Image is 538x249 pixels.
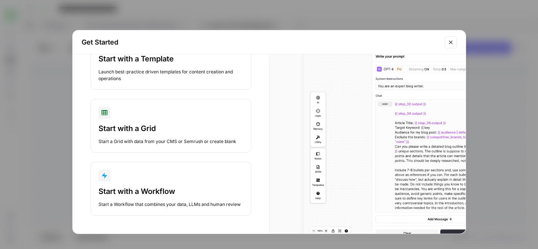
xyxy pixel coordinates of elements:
button: Close modal [445,36,457,48]
div: Launch best-practice driven templates for content creation and operations [98,69,243,82]
button: Start with a GridStart a Grid with data from your CMS or Semrush or create blank [91,99,251,153]
h2: Get Started [82,37,440,48]
div: Start with a Workflow [98,186,243,197]
button: Start with a TemplateLaunch best-practice driven templates for content creation and operations [91,29,251,90]
div: Start a Workflow that combines your data, LLMs and human review [98,201,243,208]
button: Start with a WorkflowStart a Workflow that combines your data, LLMs and human review [91,162,251,216]
div: Start with a Grid [98,123,243,134]
div: Start a Grid with data from your CMS or Semrush or create blank [98,138,243,145]
div: Start with a Template [98,54,243,64]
